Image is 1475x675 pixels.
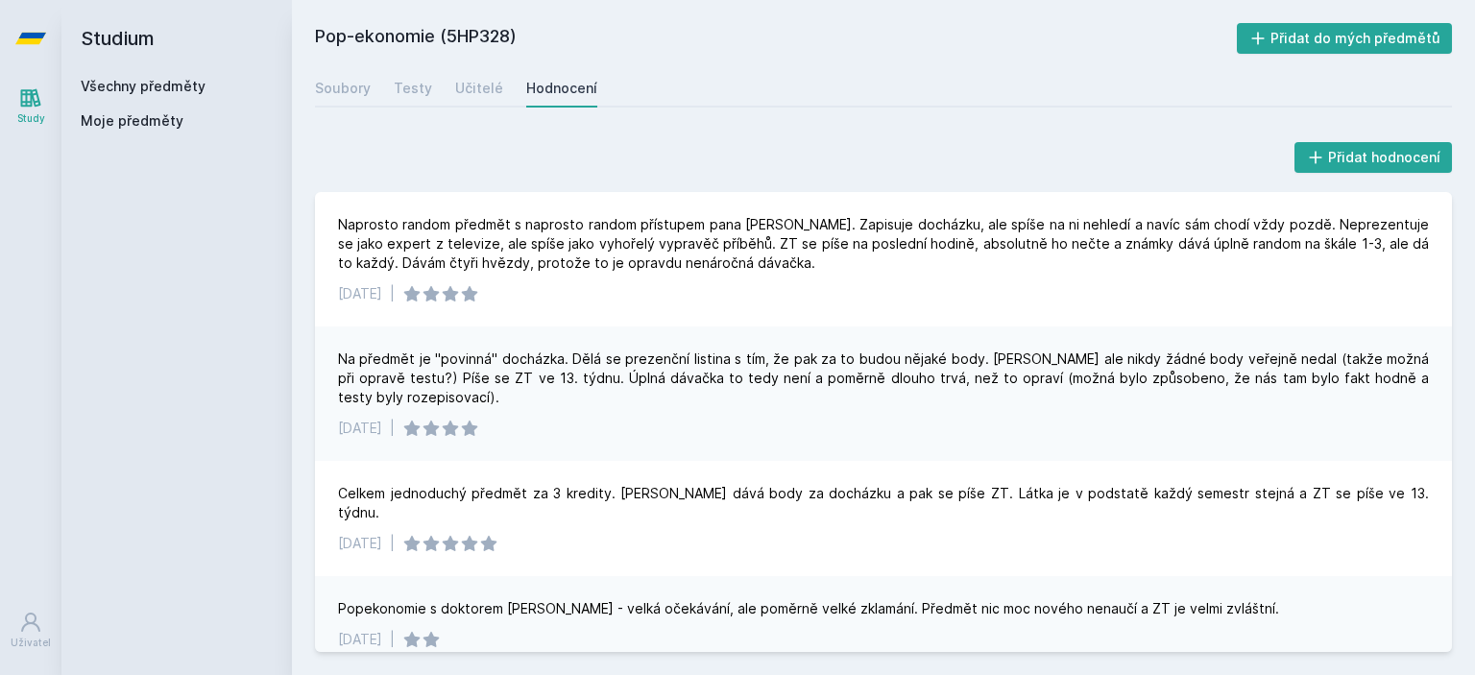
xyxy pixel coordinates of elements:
[390,630,395,649] div: |
[338,630,382,649] div: [DATE]
[1294,142,1453,173] button: Přidat hodnocení
[315,79,371,98] div: Soubory
[455,69,503,108] a: Učitelé
[394,69,432,108] a: Testy
[315,69,371,108] a: Soubory
[1237,23,1453,54] button: Přidat do mých předmětů
[338,599,1279,618] div: Popekonomie s doktorem [PERSON_NAME] - velká očekávání, ale poměrně velké zklamání. Předmět nic m...
[338,484,1429,522] div: Celkem jednoduchý předmět za 3 kredity. [PERSON_NAME] dává body za docházku a pak se píše ZT. Lát...
[338,534,382,553] div: [DATE]
[526,79,597,98] div: Hodnocení
[17,111,45,126] div: Study
[338,350,1429,407] div: Na předmět je "povinná" docházka. Dělá se prezenční listina s tím, že pak za to budou nějaké body...
[338,419,382,438] div: [DATE]
[455,79,503,98] div: Učitelé
[338,215,1429,273] div: Naprosto random předmět s naprosto random přístupem pana [PERSON_NAME]. Zapisuje docházku, ale sp...
[4,601,58,660] a: Uživatel
[4,77,58,135] a: Study
[11,636,51,650] div: Uživatel
[390,284,395,303] div: |
[526,69,597,108] a: Hodnocení
[394,79,432,98] div: Testy
[390,419,395,438] div: |
[338,284,382,303] div: [DATE]
[315,23,1237,54] h2: Pop-ekonomie (5HP328)
[81,78,206,94] a: Všechny předměty
[81,111,183,131] span: Moje předměty
[390,534,395,553] div: |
